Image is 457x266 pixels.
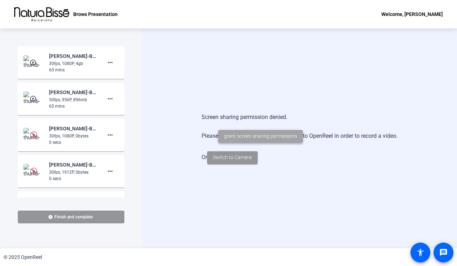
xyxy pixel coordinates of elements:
[207,151,258,164] button: Switch to Camera
[29,95,38,102] mat-icon: play_circle_outline
[49,88,97,97] div: [PERSON_NAME]-Brows Presentation-1757951521102-screen
[416,248,425,257] mat-icon: accessibility
[49,103,97,109] div: 65 mins
[49,175,97,182] div: 0 secs
[29,59,38,66] mat-icon: play_circle_outline
[23,92,44,106] img: thumb-nail
[106,94,114,103] mat-icon: more_horiz
[106,167,114,175] mat-icon: more_horiz
[213,154,252,161] span: Switch to Camera
[49,97,97,103] div: 30fps, 956P, 896mb
[218,130,303,143] button: grant screen sharing permissions
[201,106,398,171] div: Screen sharing permission denied. Please to OpenReel in order to record a video. Or
[30,168,37,175] img: Preview is unavailable
[106,131,114,139] mat-icon: more_horiz
[439,248,448,257] mat-icon: message
[54,214,93,220] span: Finish and complete
[49,133,97,139] div: 30fps, 1080P, 0bytes
[4,254,42,261] div: © 2025 OpenReel
[14,7,70,21] img: OpenReel logo
[30,131,37,139] img: Preview is unavailable
[49,124,97,133] div: [PERSON_NAME]-Brows Presentation-1757090536443-webcam
[49,139,97,146] div: 0 secs
[381,10,443,18] div: Welcome, [PERSON_NAME]
[23,128,44,142] img: thumb-nail
[49,67,97,73] div: 65 mins
[49,161,97,169] div: [PERSON_NAME]-Brows Presentation-1757090536443-screen
[49,169,97,175] div: 30fps, 1912P, 0bytes
[23,164,44,178] img: thumb-nail
[224,132,297,140] span: grant screen sharing permissions
[49,52,97,60] div: [PERSON_NAME]-Brows Presentation-1757951521107-webcam
[106,58,114,67] mat-icon: more_horiz
[18,211,124,223] button: Finish and complete
[49,60,97,67] div: 30fps, 1080P, 4gb
[23,55,44,70] img: thumb-nail
[49,197,97,205] div: [PERSON_NAME]-Brows Presentation-1757090396380-webcam
[73,10,118,18] p: Brows Presentation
